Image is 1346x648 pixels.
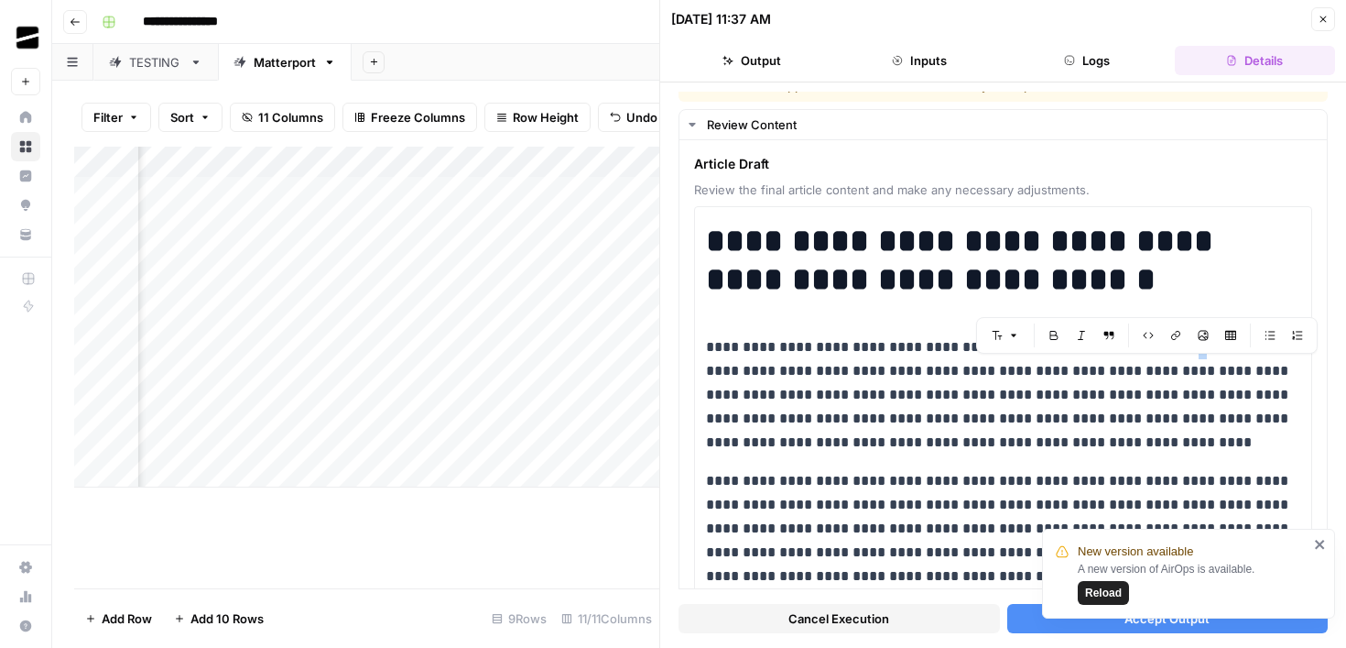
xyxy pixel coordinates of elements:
[513,108,579,126] span: Row Height
[671,46,831,75] button: Output
[1314,537,1327,552] button: close
[11,191,40,220] a: Opportunities
[163,604,275,633] button: Add 10 Rows
[598,103,669,132] button: Undo
[11,132,40,161] a: Browse
[93,108,123,126] span: Filter
[1078,543,1193,561] span: New version available
[129,53,182,71] div: TESTING
[190,610,264,628] span: Add 10 Rows
[230,103,335,132] button: 11 Columns
[1078,561,1308,605] div: A new version of AirOps is available.
[81,103,151,132] button: Filter
[158,103,223,132] button: Sort
[1007,46,1167,75] button: Logs
[679,110,1327,139] button: Review Content
[254,53,316,71] div: Matterport
[1007,604,1329,633] button: Accept Output
[484,604,554,633] div: 9 Rows
[11,553,40,582] a: Settings
[371,108,465,126] span: Freeze Columns
[1124,610,1210,628] span: Accept Output
[11,103,40,132] a: Home
[1085,585,1122,601] span: Reload
[694,155,1312,173] span: Article Draft
[102,610,152,628] span: Add Row
[694,181,1312,199] span: Review the final article content and make any necessary adjustments.
[93,44,218,81] a: TESTING
[11,161,40,191] a: Insights
[170,108,194,126] span: Sort
[626,108,657,126] span: Undo
[678,604,1000,633] button: Cancel Execution
[258,108,323,126] span: 11 Columns
[218,44,352,81] a: Matterport
[707,115,1316,134] div: Review Content
[788,610,889,628] span: Cancel Execution
[11,220,40,249] a: Your Data
[1078,581,1129,605] button: Reload
[11,21,44,54] img: OGM Logo
[11,582,40,611] a: Usage
[839,46,999,75] button: Inputs
[342,103,477,132] button: Freeze Columns
[11,611,40,641] button: Help + Support
[1175,46,1335,75] button: Details
[554,604,659,633] div: 11/11 Columns
[11,15,40,60] button: Workspace: OGM
[74,604,163,633] button: Add Row
[484,103,591,132] button: Row Height
[671,10,771,28] div: [DATE] 11:37 AM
